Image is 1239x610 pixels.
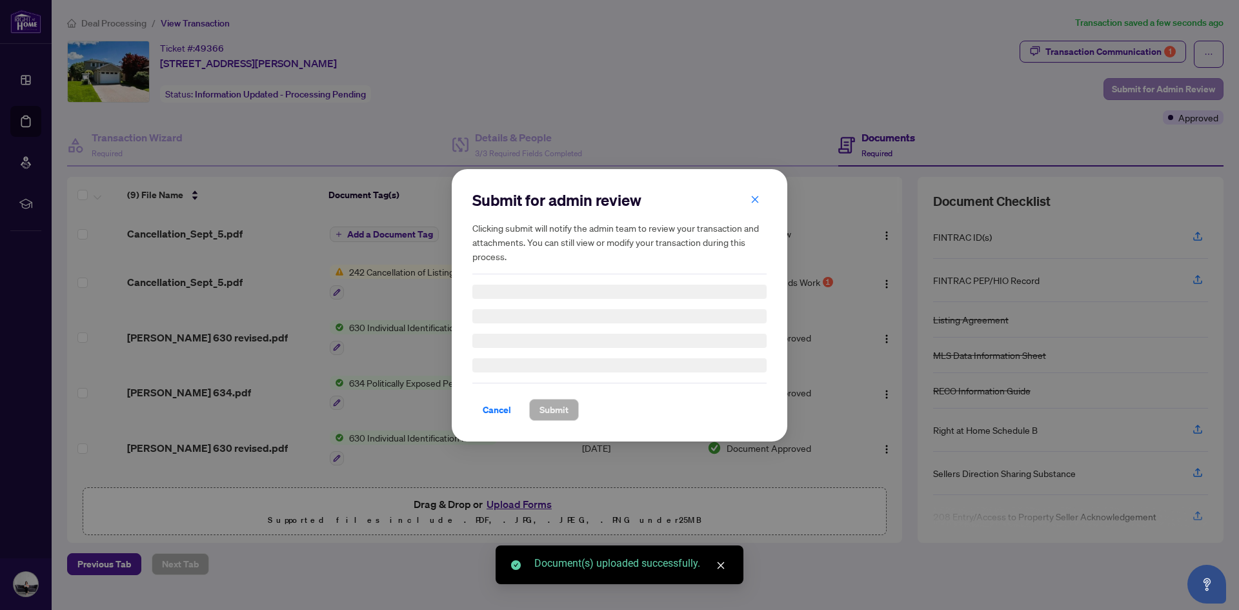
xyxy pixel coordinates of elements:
button: Submit [529,399,579,421]
div: Document(s) uploaded successfully. [534,556,728,571]
span: Cancel [483,400,511,420]
h5: Clicking submit will notify the admin team to review your transaction and attachments. You can st... [472,221,767,263]
span: close [750,194,760,203]
span: check-circle [511,560,521,570]
a: Close [714,558,728,573]
span: close [716,561,725,570]
h2: Submit for admin review [472,190,767,210]
button: Open asap [1187,565,1226,604]
button: Cancel [472,399,521,421]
